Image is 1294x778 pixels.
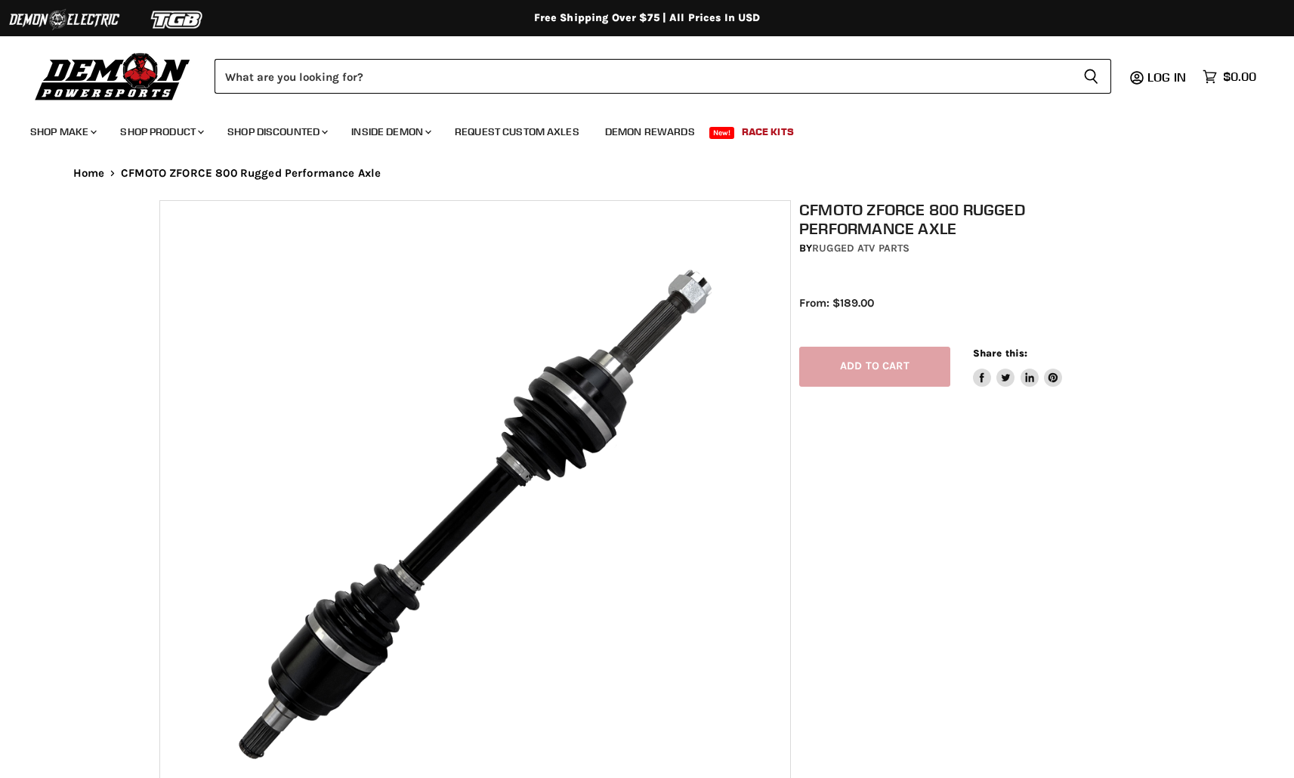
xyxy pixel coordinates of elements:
aside: Share this: [973,347,1063,387]
a: Log in [1141,70,1195,84]
a: Demon Rewards [594,116,706,147]
input: Search [215,59,1071,94]
img: Demon Electric Logo 2 [8,5,121,34]
a: Home [73,167,105,180]
img: Demon Powersports [30,49,196,103]
span: From: $189.00 [799,296,874,310]
a: Request Custom Axles [443,116,591,147]
img: TGB Logo 2 [121,5,234,34]
div: by [799,240,1144,257]
form: Product [215,59,1111,94]
span: New! [709,127,735,139]
h1: CFMOTO ZFORCE 800 Rugged Performance Axle [799,200,1144,238]
a: $0.00 [1195,66,1264,88]
span: CFMOTO ZFORCE 800 Rugged Performance Axle [121,167,381,180]
span: Share this: [973,347,1027,359]
nav: Breadcrumbs [43,167,1252,180]
a: Race Kits [730,116,805,147]
div: Free Shipping Over $75 | All Prices In USD [43,11,1252,25]
a: Rugged ATV Parts [812,242,910,255]
span: $0.00 [1223,69,1256,84]
a: Shop Discounted [216,116,337,147]
a: Shop Make [19,116,106,147]
span: Log in [1147,69,1186,85]
a: Inside Demon [340,116,440,147]
ul: Main menu [19,110,1252,147]
button: Search [1071,59,1111,94]
a: Shop Product [109,116,213,147]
